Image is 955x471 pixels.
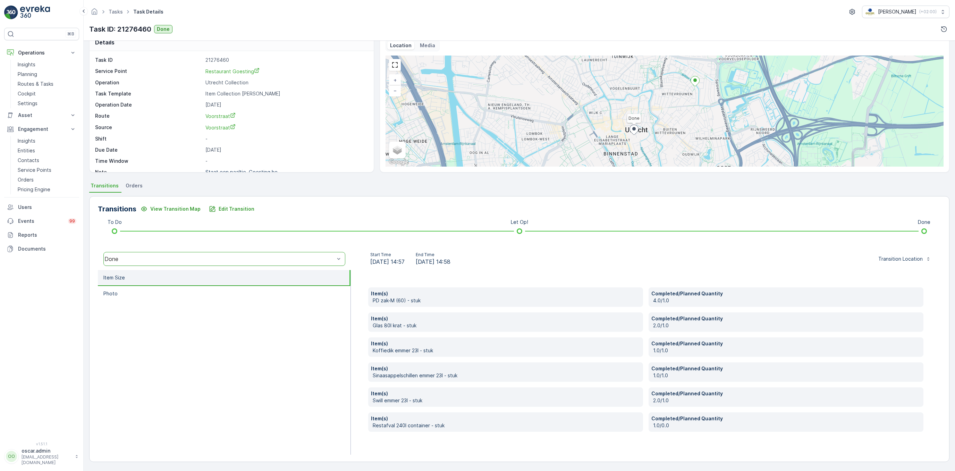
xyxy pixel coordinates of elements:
p: 4.0/1.0 [653,297,921,304]
p: To Do [108,219,122,226]
a: Documents [4,242,79,256]
p: Completed/Planned Quantity [651,315,921,322]
a: Users [4,200,79,214]
p: Operations [18,49,65,56]
img: basis-logo_rgb2x.png [865,8,875,16]
p: 1.0/1.0 [653,372,921,379]
a: Tasks [109,9,123,15]
p: - [205,158,366,165]
p: Insights [18,137,35,144]
p: View Transition Map [150,205,201,212]
p: Time Window [95,158,203,165]
img: Google [387,158,410,167]
button: Transition Location [874,253,935,264]
p: Photo [103,290,118,297]
p: Item(s) [371,340,640,347]
p: Completed/Planned Quantity [651,340,921,347]
p: 99 [69,218,75,224]
a: Entities [15,146,79,155]
div: Done [104,256,335,262]
p: Pricing Engine [18,186,50,193]
a: View Fullscreen [390,60,400,70]
button: Done [154,25,172,33]
p: Completed/Planned Quantity [651,365,921,372]
p: End Time [416,252,450,258]
button: View Transition Map [136,203,205,215]
p: PD zak-M (60) - stuk [373,297,640,304]
p: Planning [18,71,37,78]
p: [DATE] [205,146,366,153]
p: Item(s) [371,315,640,322]
p: Operation Date [95,101,203,108]
a: Homepage [91,10,98,16]
p: Task ID: 21276460 [89,24,151,34]
p: Engagement [18,126,65,133]
button: OOoscar.admin[EMAIL_ADDRESS][DOMAIN_NAME] [4,447,79,465]
p: Task Template [95,90,203,97]
p: Details [95,38,115,47]
a: Routes & Tasks [15,79,79,89]
img: logo_light-DOdMpM7g.png [20,6,50,19]
p: Utrecht Collection [205,79,366,86]
p: Item Collection [PERSON_NAME] [205,90,366,97]
p: Media [420,42,435,49]
p: Item(s) [371,415,640,422]
p: Routes & Tasks [18,81,53,87]
span: − [394,87,397,93]
img: logo [4,6,18,19]
p: Asset [18,112,65,119]
p: [DATE] [205,101,366,108]
p: Documents [18,245,76,252]
p: Entities [18,147,35,154]
p: Cockpit [18,90,36,97]
a: Zoom Out [390,85,400,96]
span: v 1.51.1 [4,442,79,446]
p: Events [18,218,64,225]
a: Insights [15,60,79,69]
span: Restaurant Goesting [205,68,260,74]
p: Completed/Planned Quantity [651,415,921,422]
p: Operation [95,79,203,86]
a: Open this area in Google Maps (opens a new window) [387,158,410,167]
button: [PERSON_NAME](+02:00) [862,6,949,18]
p: [EMAIL_ADDRESS][DOMAIN_NAME] [22,454,71,465]
a: Service Points [15,165,79,175]
a: Cockpit [15,89,79,99]
p: Due Date [95,146,203,153]
p: 21276460 [205,57,366,64]
p: Let Op! [511,219,528,226]
p: Restafval 240l container - stuk [373,422,640,429]
p: Users [18,204,76,211]
a: Reports [4,228,79,242]
p: [PERSON_NAME] [878,8,916,15]
a: Layers [390,142,405,158]
p: Item Size [103,274,125,281]
p: ( +02:00 ) [919,9,937,15]
p: ⌘B [67,31,74,37]
p: Done [918,219,930,226]
a: Contacts [15,155,79,165]
p: Transition Location [878,255,923,262]
p: Service Points [18,167,51,174]
p: 2.0/1.0 [653,397,921,404]
a: Orders [15,175,79,185]
p: Glas 80l krat - stuk [373,322,640,329]
button: Asset [4,108,79,122]
p: Reports [18,232,76,238]
p: 2.0/1.0 [653,322,921,329]
p: 1.0/0.0 [653,422,921,429]
p: Transitions [98,204,136,214]
a: Zoom In [390,75,400,85]
p: Settings [18,100,37,107]
a: Restaurant Goesting [205,68,366,75]
p: Contacts [18,157,39,164]
a: Events99 [4,214,79,228]
p: Koffiedik emmer 23l - stuk [373,347,640,354]
p: Note [95,169,203,176]
p: Swill emmer 23l - stuk [373,397,640,404]
span: [DATE] 14:58 [416,258,450,266]
p: Shift [95,135,203,142]
p: Done [157,26,170,33]
p: Item(s) [371,390,640,397]
a: Voorstraat [205,112,366,120]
